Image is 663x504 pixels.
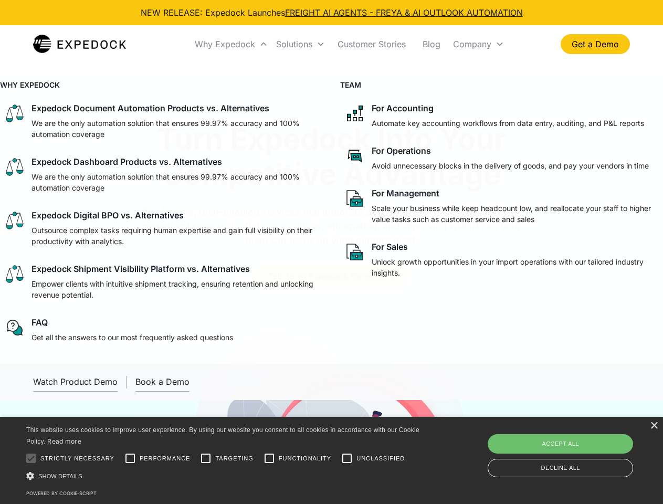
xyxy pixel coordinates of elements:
span: Functionality [279,454,331,463]
img: paper and bag icon [344,188,365,209]
img: Expedock Logo [33,34,126,55]
div: For Management [372,188,439,198]
div: Watch Product Demo [33,376,118,387]
p: Automate key accounting workflows from data entry, auditing, and P&L reports [372,118,644,129]
img: regular chat bubble icon [4,317,25,338]
img: network like icon [344,103,365,124]
span: This website uses cookies to improve user experience. By using our website you consent to all coo... [26,426,419,446]
a: Book a Demo [135,372,190,392]
div: Solutions [272,26,329,62]
div: Expedock Dashboard Products vs. Alternatives [31,156,222,167]
span: Show details [38,473,82,479]
img: scale icon [4,156,25,177]
img: scale icon [4,103,25,124]
div: Expedock Document Automation Products vs. Alternatives [31,103,269,113]
div: Book a Demo [135,376,190,387]
span: Unclassified [356,454,405,463]
a: home [33,34,126,55]
img: scale icon [4,264,25,285]
p: Unlock growth opportunities in your import operations with our tailored industry insights. [372,256,659,278]
div: NEW RELEASE: Expedock Launches [141,6,523,19]
p: We are the only automation solution that ensures 99.97% accuracy and 100% automation coverage [31,171,319,193]
img: rectangular chat bubble icon [344,145,365,166]
span: Performance [140,454,191,463]
span: Targeting [215,454,253,463]
div: For Operations [372,145,431,156]
a: Powered by cookie-script [26,490,97,496]
a: open lightbox [33,372,118,392]
img: scale icon [4,210,25,231]
p: Empower clients with intuitive shipment tracking, ensuring retention and unlocking revenue potent... [31,278,319,300]
div: Why Expedock [195,39,255,49]
div: Why Expedock [191,26,272,62]
div: Expedock Digital BPO vs. Alternatives [31,210,184,220]
div: Solutions [276,39,312,49]
a: FREIGHT AI AGENTS - FREYA & AI OUTLOOK AUTOMATION [285,7,523,18]
p: Get all the answers to our most frequently asked questions [31,332,233,343]
iframe: Chat Widget [488,391,663,504]
div: Company [449,26,508,62]
span: Strictly necessary [40,454,114,463]
div: Expedock Shipment Visibility Platform vs. Alternatives [31,264,250,274]
div: For Accounting [372,103,434,113]
a: Blog [414,26,449,62]
p: Outsource complex tasks requiring human expertise and gain full visibility on their productivity ... [31,225,319,247]
p: We are the only automation solution that ensures 99.97% accuracy and 100% automation coverage [31,118,319,140]
div: Show details [26,470,423,481]
p: Scale your business while keep headcount low, and reallocate your staff to higher value tasks suc... [372,203,659,225]
a: Read more [47,437,81,445]
p: Avoid unnecessary blocks in the delivery of goods, and pay your vendors in time [372,160,649,171]
a: Customer Stories [329,26,414,62]
a: Get a Demo [561,34,630,54]
img: paper and bag icon [344,241,365,262]
div: For Sales [372,241,408,252]
div: FAQ [31,317,48,328]
div: Company [453,39,491,49]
